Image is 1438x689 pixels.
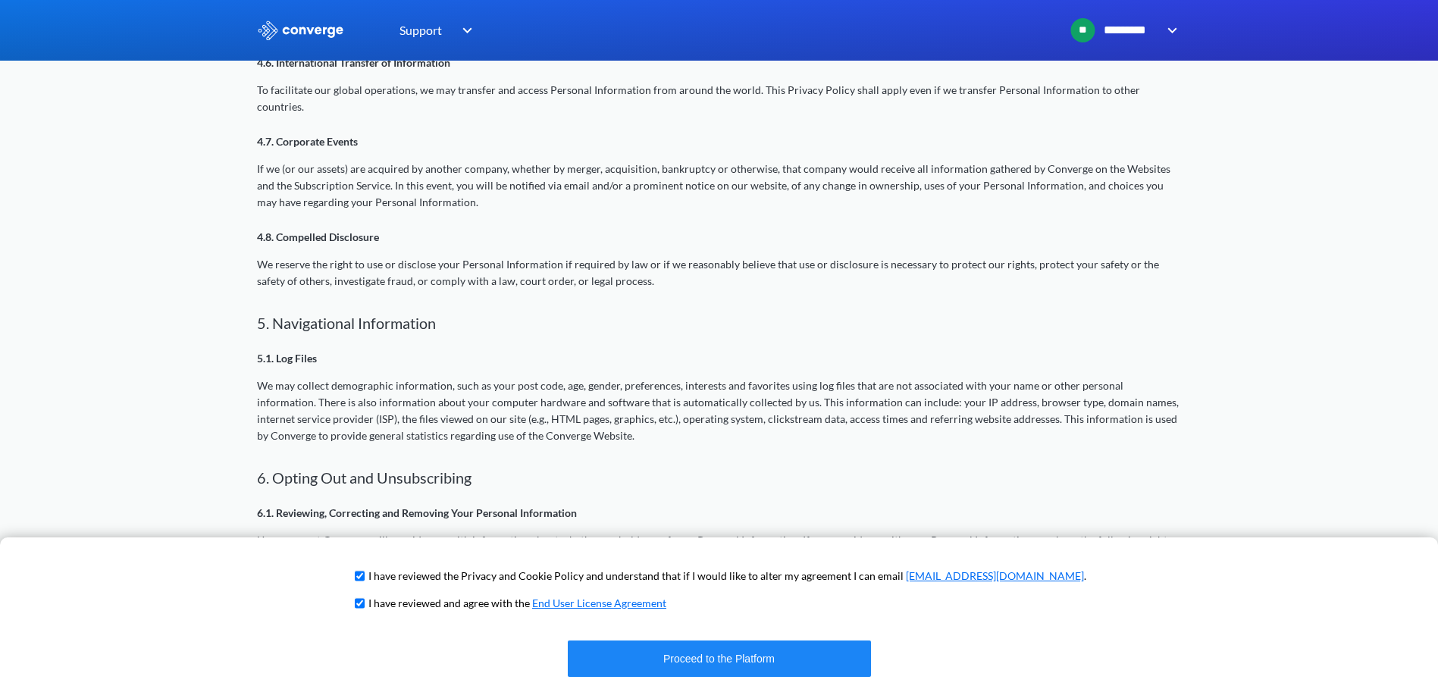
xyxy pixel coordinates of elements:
img: downArrow.svg [453,21,477,39]
img: logo_ewhite.svg [257,20,345,40]
p: I have reviewed the Privacy and Cookie Policy and understand that if I would like to alter my agr... [368,568,1086,584]
img: downArrow.svg [1158,21,1182,39]
p: 4.8. Compelled Disclosure [257,229,1182,246]
h2: 6. Opting Out and Unsubscribing [257,468,1182,487]
p: 5.1. Log Files [257,350,1182,367]
p: 6.1. Reviewing, Correcting and Removing Your Personal Information [257,505,1182,521]
span: Support [399,20,442,39]
p: 4.6. International Transfer of Information [257,55,1182,71]
h2: 5. Navigational Information [257,314,1182,332]
p: I have reviewed and agree with the [368,595,666,612]
button: Proceed to the Platform [568,640,871,677]
a: End User License Agreement [532,597,666,609]
a: [EMAIL_ADDRESS][DOMAIN_NAME] [906,569,1084,582]
p: Upon request Converge will provide you with information about whether we hold any of your Persona... [257,532,1182,565]
p: To facilitate our global operations, we may transfer and access Personal Information from around ... [257,82,1182,115]
p: 4.7. Corporate Events [257,133,1182,150]
p: We may collect demographic information, such as your post code, age, gender, preferences, interes... [257,377,1182,444]
p: We reserve the right to use or disclose your Personal Information if required by law or if we rea... [257,256,1182,290]
p: If we (or our assets) are acquired by another company, whether by merger, acquisition, bankruptcy... [257,161,1182,211]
